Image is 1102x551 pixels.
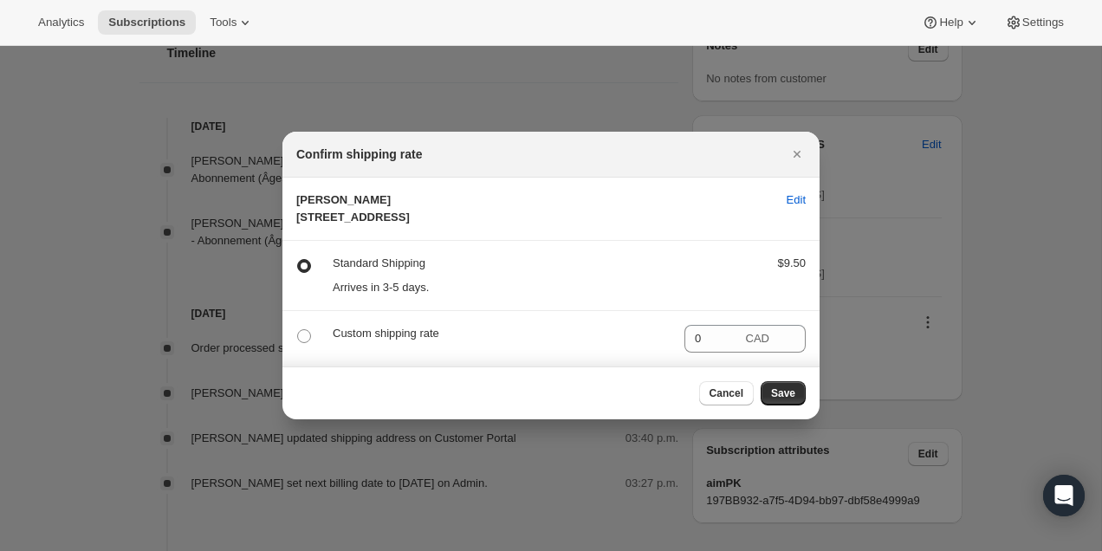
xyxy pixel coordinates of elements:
p: Arrives in 3-5 days. [333,279,749,296]
span: $9.50 [777,256,806,269]
span: CAD [746,332,769,345]
span: Tools [210,16,237,29]
button: Settings [995,10,1074,35]
span: Edit [787,191,806,209]
span: Analytics [38,16,84,29]
button: Close [785,142,809,166]
p: Standard Shipping [333,255,749,272]
button: Subscriptions [98,10,196,35]
span: Cancel [710,386,743,400]
span: [PERSON_NAME] [STREET_ADDRESS] [296,193,410,224]
p: Custom shipping rate [333,325,671,342]
span: Subscriptions [108,16,185,29]
button: Cancel [699,381,754,405]
button: Save [761,381,806,405]
span: Help [939,16,963,29]
div: Open Intercom Messenger [1043,475,1085,516]
span: Save [771,386,795,400]
h2: Confirm shipping rate [296,146,422,163]
button: Tools [199,10,264,35]
button: Help [911,10,990,35]
button: Edit [776,186,816,214]
span: Settings [1022,16,1064,29]
button: Analytics [28,10,94,35]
